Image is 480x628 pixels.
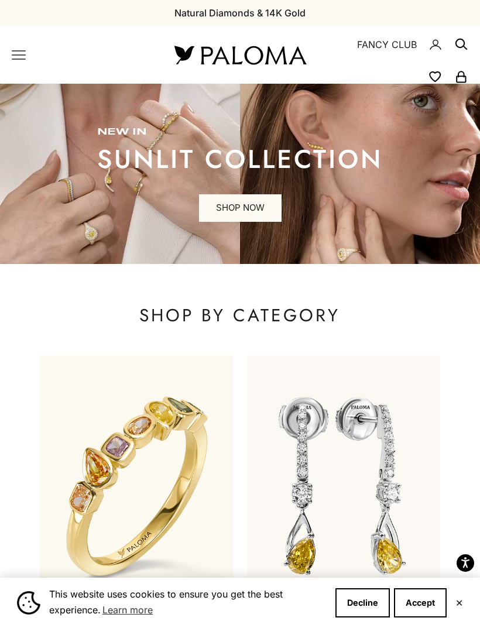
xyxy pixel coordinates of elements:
[334,26,468,84] nav: Secondary navigation
[335,588,390,617] button: Decline
[97,147,383,171] p: sunlit collection
[455,599,463,606] button: Close
[12,48,146,62] nav: Primary navigation
[97,126,383,138] p: new in
[199,194,282,222] a: SHOP NOW
[40,304,440,327] p: SHOP BY CATEGORY
[101,601,155,619] a: Learn more
[357,37,417,52] a: FANCY CLUB
[17,591,40,615] img: Cookie banner
[174,5,306,20] p: Natural Diamonds & 14K Gold
[394,588,447,617] button: Accept
[49,587,326,619] span: This website uses cookies to ensure you get the best experience.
